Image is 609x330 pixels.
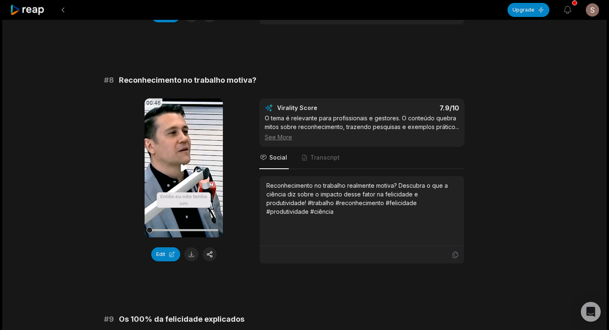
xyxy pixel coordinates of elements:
[269,153,287,162] span: Social
[104,313,114,325] span: # 9
[581,302,601,322] div: Open Intercom Messenger
[119,313,244,325] span: Os 100% da felicidade explicados
[508,3,549,17] button: Upgrade
[259,147,464,169] nav: Tabs
[151,247,180,261] button: Edit
[310,153,340,162] span: Transcript
[266,181,457,216] div: Reconhecimento no trabalho realmente motiva? Descubra o que a ciência diz sobre o impacto desse f...
[370,104,459,112] div: 7.9 /10
[265,133,459,141] div: See More
[119,74,256,86] span: Reconhecimento no trabalho motiva?
[277,104,366,112] div: Virality Score
[145,98,223,237] video: Your browser does not support mp4 format.
[265,114,459,141] div: O tema é relevante para profissionais e gestores. O conteúdo quebra mitos sobre reconhecimento, t...
[104,74,114,86] span: # 8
